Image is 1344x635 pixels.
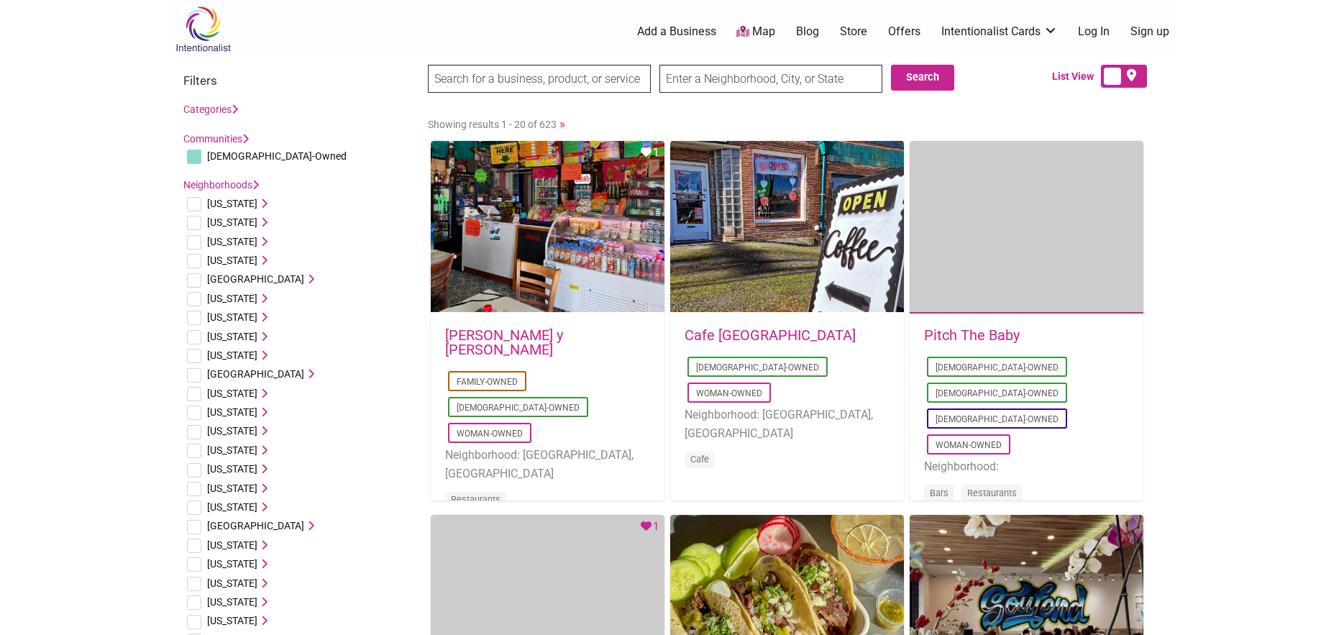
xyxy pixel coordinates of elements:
[207,558,257,570] span: [US_STATE]
[207,293,257,304] span: [US_STATE]
[183,179,259,191] a: Neighborhoods
[207,255,257,266] span: [US_STATE]
[936,440,1002,450] a: Woman-Owned
[207,350,257,361] span: [US_STATE]
[924,457,1129,476] li: Neighborhood:
[696,388,762,398] a: Woman-Owned
[207,406,257,418] span: [US_STATE]
[207,198,257,209] span: [US_STATE]
[924,326,1020,344] a: Pitch The Baby
[888,24,920,40] a: Offers
[685,326,856,344] a: Cafe [GEOGRAPHIC_DATA]
[207,444,257,456] span: [US_STATE]
[796,24,819,40] a: Blog
[451,494,500,505] a: Restaurants
[936,362,1059,373] a: [DEMOGRAPHIC_DATA]-Owned
[207,483,257,494] span: [US_STATE]
[207,463,257,475] span: [US_STATE]
[169,6,237,52] img: Intentionalist
[559,117,565,131] a: »
[1078,24,1110,40] a: Log In
[930,488,948,498] a: Bars
[183,73,413,88] h3: Filters
[445,326,563,358] a: [PERSON_NAME] y [PERSON_NAME]
[641,521,652,531] i: Favorite Count
[207,216,257,228] span: [US_STATE]
[891,65,954,91] button: Search
[207,368,304,380] span: [GEOGRAPHIC_DATA]
[207,388,257,399] span: [US_STATE]
[659,65,882,93] input: Enter a Neighborhood, City, or State
[941,24,1058,40] a: Intentionalist Cards
[207,311,257,323] span: [US_STATE]
[936,388,1059,398] a: [DEMOGRAPHIC_DATA]-Owned
[445,446,650,483] li: Neighborhood: [GEOGRAPHIC_DATA], [GEOGRAPHIC_DATA]
[207,615,257,626] span: [US_STATE]
[428,119,557,130] span: Showing results 1 - 20 of 623
[207,236,257,247] span: [US_STATE]
[207,273,304,285] span: [GEOGRAPHIC_DATA]
[183,104,238,115] a: Categories
[207,539,257,551] span: [US_STATE]
[967,488,1017,498] a: Restaurants
[207,501,257,513] span: [US_STATE]
[696,362,819,373] a: [DEMOGRAPHIC_DATA]-Owned
[690,454,709,465] a: Cafe
[183,133,249,145] a: Communities
[207,331,257,342] span: [US_STATE]
[840,24,867,40] a: Store
[736,24,775,40] a: Map
[457,377,518,387] a: Family-Owned
[207,596,257,608] span: [US_STATE]
[641,518,659,535] div: 1
[207,425,257,437] span: [US_STATE]
[207,150,347,162] span: [DEMOGRAPHIC_DATA]-Owned
[207,577,257,589] span: [US_STATE]
[1130,24,1169,40] a: Sign up
[1052,69,1101,84] span: List View
[685,406,890,442] li: Neighborhood: [GEOGRAPHIC_DATA], [GEOGRAPHIC_DATA]
[457,403,580,413] a: [DEMOGRAPHIC_DATA]-Owned
[936,414,1059,424] a: [DEMOGRAPHIC_DATA]-Owned
[428,65,651,93] input: Search for a business, product, or service
[457,429,523,439] a: Woman-Owned
[637,24,716,40] a: Add a Business
[207,520,304,531] span: [GEOGRAPHIC_DATA]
